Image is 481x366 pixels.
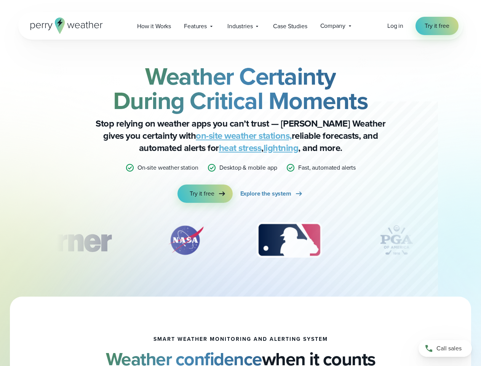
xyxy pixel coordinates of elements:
img: NASA.svg [159,221,213,259]
span: Case Studies [273,22,307,31]
div: 1 of 12 [14,221,122,259]
strong: Weather Certainty During Critical Moments [113,58,368,119]
a: lightning [264,141,299,155]
a: Log in [387,21,403,30]
span: Features [184,22,207,31]
a: How it Works [131,18,177,34]
p: Fast, automated alerts [298,163,356,172]
p: Stop relying on weather apps you can’t trust — [PERSON_NAME] Weather gives you certainty with rel... [88,117,393,154]
a: Explore the system [240,185,304,203]
p: Desktop & mobile app [219,163,277,172]
span: Explore the system [240,189,291,198]
a: Try it free [415,17,458,35]
span: Try it free [190,189,214,198]
a: on-site weather stations, [196,129,292,143]
span: Try it free [425,21,449,30]
span: Company [320,21,345,30]
img: Turner-Construction_1.svg [14,221,122,259]
div: 2 of 12 [159,221,213,259]
a: Case Studies [267,18,313,34]
span: Industries [227,22,252,31]
p: On-site weather station [137,163,198,172]
a: Call sales [419,340,472,357]
a: heat stress [219,141,262,155]
a: Try it free [177,185,232,203]
span: Call sales [436,344,462,353]
div: 3 of 12 [249,221,329,259]
span: How it Works [137,22,171,31]
h1: smart weather monitoring and alerting system [153,336,328,342]
div: slideshow [56,221,425,263]
img: MLB.svg [249,221,329,259]
div: 4 of 12 [366,221,427,259]
img: PGA.svg [366,221,427,259]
